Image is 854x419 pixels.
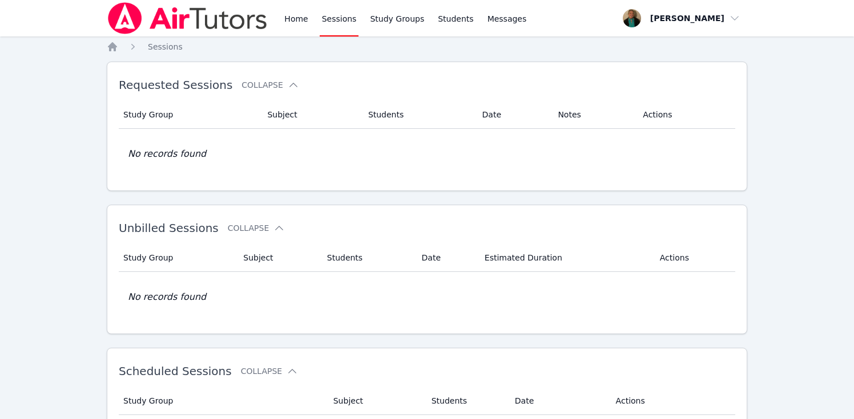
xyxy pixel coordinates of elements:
th: Notes [551,101,636,129]
th: Date [415,244,478,272]
th: Actions [609,387,735,415]
th: Students [320,244,415,272]
span: Requested Sessions [119,78,232,92]
span: Sessions [148,42,183,51]
th: Students [425,387,508,415]
th: Study Group [119,387,327,415]
th: Actions [653,244,735,272]
th: Actions [636,101,735,129]
th: Subject [327,387,425,415]
th: Students [361,101,476,129]
button: Collapse [241,79,299,91]
th: Study Group [119,101,260,129]
button: Collapse [241,365,298,377]
th: Study Group [119,244,236,272]
span: Scheduled Sessions [119,364,232,378]
button: Collapse [228,222,285,234]
span: Unbilled Sessions [119,221,219,235]
td: No records found [119,129,735,179]
img: Air Tutors [107,2,268,34]
td: No records found [119,272,735,322]
th: Date [476,101,551,129]
th: Subject [260,101,361,129]
th: Estimated Duration [478,244,653,272]
span: Messages [488,13,527,25]
nav: Breadcrumb [107,41,747,52]
th: Date [508,387,609,415]
th: Subject [236,244,320,272]
a: Sessions [148,41,183,52]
